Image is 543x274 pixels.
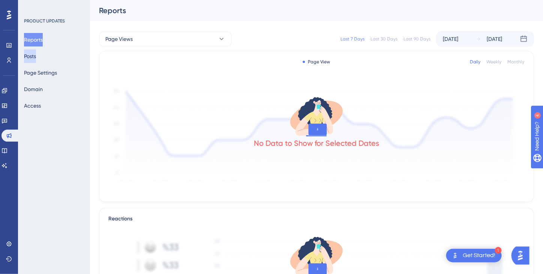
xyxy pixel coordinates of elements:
[470,59,481,65] div: Daily
[52,4,54,10] div: 4
[403,36,430,42] div: Last 90 Days
[303,59,330,65] div: Page View
[24,99,41,112] button: Access
[24,18,65,24] div: PRODUCT UPDATES
[508,59,525,65] div: Monthly
[105,34,133,43] span: Page Views
[446,249,502,262] div: Open Get Started! checklist, remaining modules: 1
[254,138,379,148] div: No Data to Show for Selected Dates
[24,82,43,96] button: Domain
[24,66,57,79] button: Page Settings
[340,36,364,42] div: Last 7 Days
[487,59,502,65] div: Weekly
[495,247,502,254] div: 1
[24,49,36,63] button: Posts
[451,251,460,260] img: launcher-image-alternative-text
[511,244,534,267] iframe: UserGuiding AI Assistant Launcher
[99,5,515,16] div: Reports
[443,34,458,43] div: [DATE]
[99,31,232,46] button: Page Views
[24,33,43,46] button: Reports
[487,34,502,43] div: [DATE]
[370,36,397,42] div: Last 30 Days
[18,2,47,11] span: Need Help?
[463,252,496,260] div: Get Started!
[108,214,525,223] div: Reactions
